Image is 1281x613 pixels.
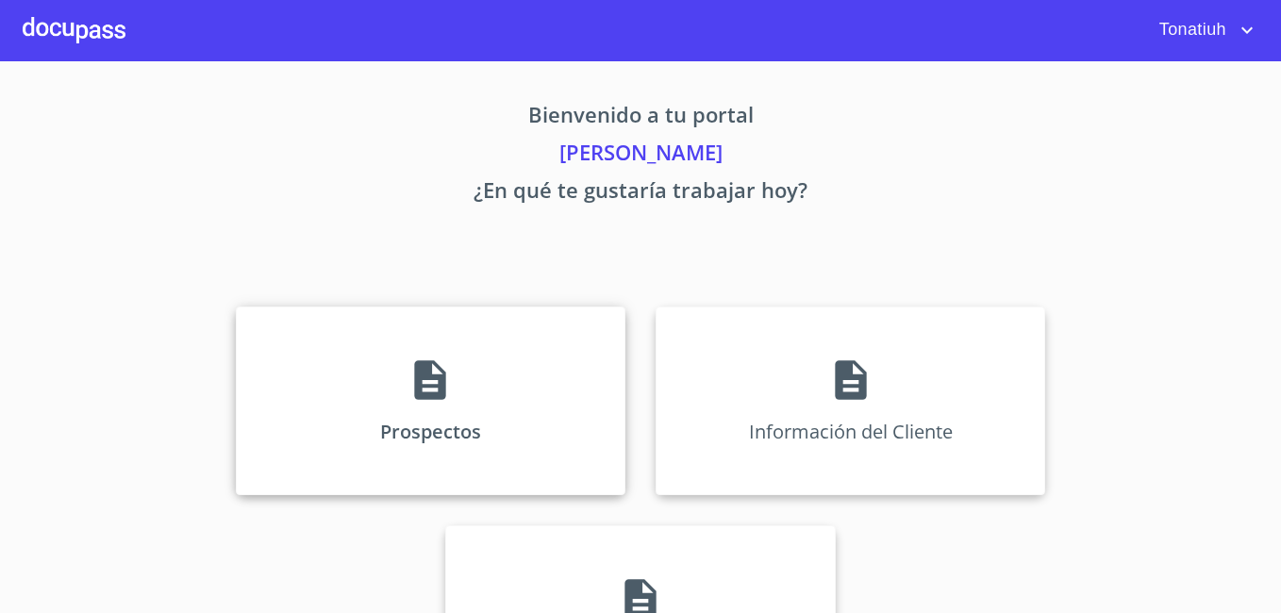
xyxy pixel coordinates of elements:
button: account of current user [1145,15,1258,45]
p: Información del Cliente [749,419,953,444]
p: [PERSON_NAME] [59,137,1222,174]
span: Tonatiuh [1145,15,1236,45]
p: Bienvenido a tu portal [59,99,1222,137]
p: Prospectos [380,419,481,444]
p: ¿En qué te gustaría trabajar hoy? [59,174,1222,212]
